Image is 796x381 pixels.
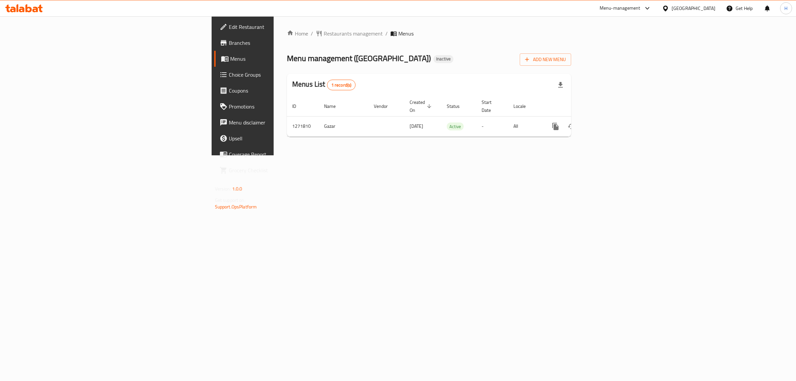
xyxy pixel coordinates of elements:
span: Inactive [433,56,453,62]
nav: breadcrumb [287,30,571,38]
span: Add New Menu [525,55,566,64]
a: Menu disclaimer [214,114,345,130]
span: Start Date [482,98,500,114]
a: Coverage Report [214,146,345,162]
span: Coupons [229,87,339,95]
span: Name [324,102,344,110]
span: Choice Groups [229,71,339,79]
a: Edit Restaurant [214,19,345,35]
span: Coverage Report [229,150,339,158]
span: 1.0.0 [232,185,242,193]
span: Menus [398,30,414,38]
a: Support.OpsPlatform [215,202,257,211]
span: Edit Restaurant [229,23,339,31]
span: Version: [215,185,231,193]
span: Upsell [229,134,339,142]
span: Created On [410,98,433,114]
span: 1 record(s) [327,82,356,88]
span: Active [447,123,464,130]
span: Menu disclaimer [229,118,339,126]
button: more [548,118,564,134]
span: Status [447,102,468,110]
span: Get support on: [215,196,245,204]
span: Locale [513,102,534,110]
div: [GEOGRAPHIC_DATA] [672,5,715,12]
span: [DATE] [410,122,423,130]
span: Menu management ( [GEOGRAPHIC_DATA] ) [287,51,431,66]
table: enhanced table [287,96,617,137]
a: Upsell [214,130,345,146]
h2: Menus List [292,79,356,90]
span: Menus [230,55,339,63]
a: Coupons [214,83,345,99]
span: Vendor [374,102,396,110]
span: Promotions [229,103,339,111]
a: Choice Groups [214,67,345,83]
a: Branches [214,35,345,51]
span: H [784,5,787,12]
a: Grocery Checklist [214,162,345,178]
div: Export file [553,77,568,93]
div: Active [447,122,464,130]
div: Total records count [327,80,356,90]
th: Actions [542,96,617,116]
a: Restaurants management [316,30,383,38]
a: Promotions [214,99,345,114]
td: All [508,116,542,136]
li: / [385,30,388,38]
div: Menu-management [600,4,640,12]
span: Branches [229,39,339,47]
span: Grocery Checklist [229,166,339,174]
span: ID [292,102,305,110]
div: Inactive [433,55,453,63]
span: Restaurants management [324,30,383,38]
a: Menus [214,51,345,67]
td: - [476,116,508,136]
button: Change Status [564,118,579,134]
button: Add New Menu [520,53,571,66]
